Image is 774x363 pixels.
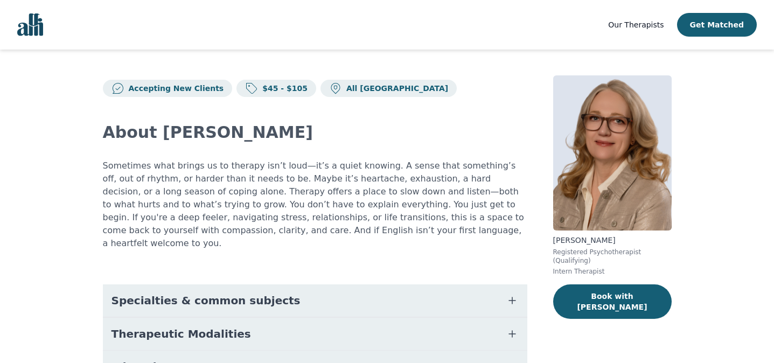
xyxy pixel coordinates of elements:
img: Siobhan_Chandler [553,75,672,231]
p: Intern Therapist [553,267,672,276]
h2: About [PERSON_NAME] [103,123,527,142]
img: alli logo [17,13,43,36]
a: Our Therapists [608,18,664,31]
button: Book with [PERSON_NAME] [553,284,672,319]
span: Our Therapists [608,20,664,29]
button: Therapeutic Modalities [103,318,527,350]
p: Sometimes what brings us to therapy isn’t loud—it’s a quiet knowing. A sense that something’s off... [103,159,527,250]
p: All [GEOGRAPHIC_DATA] [342,83,448,94]
button: Specialties & common subjects [103,284,527,317]
p: Accepting New Clients [124,83,224,94]
p: [PERSON_NAME] [553,235,672,246]
p: $45 - $105 [258,83,308,94]
button: Get Matched [677,13,757,37]
span: Specialties & common subjects [111,293,301,308]
p: Registered Psychotherapist (Qualifying) [553,248,672,265]
span: Therapeutic Modalities [111,326,251,341]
